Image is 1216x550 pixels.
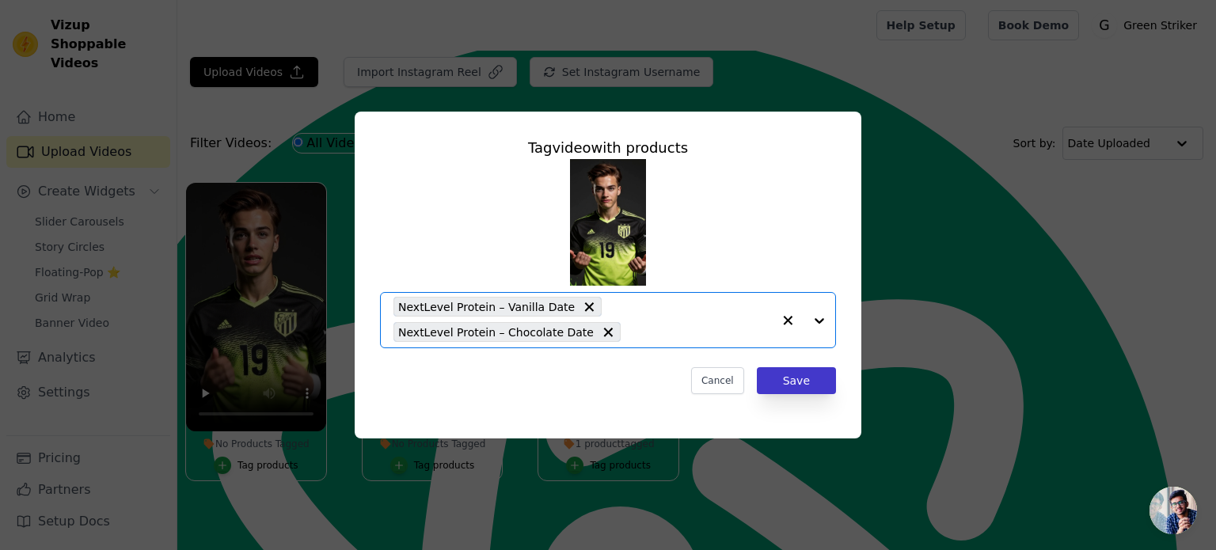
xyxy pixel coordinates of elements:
button: Save [757,367,836,394]
span: NextLevel Protein – Chocolate Date [398,323,594,341]
span: NextLevel Protein – Vanilla Date [398,298,575,316]
img: tn-0b12c1defa3f48e7ab59bbc0e22e90d0.png [570,159,646,286]
button: Cancel [691,367,744,394]
div: Tag video with products [380,137,836,159]
div: Open chat [1149,487,1197,534]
